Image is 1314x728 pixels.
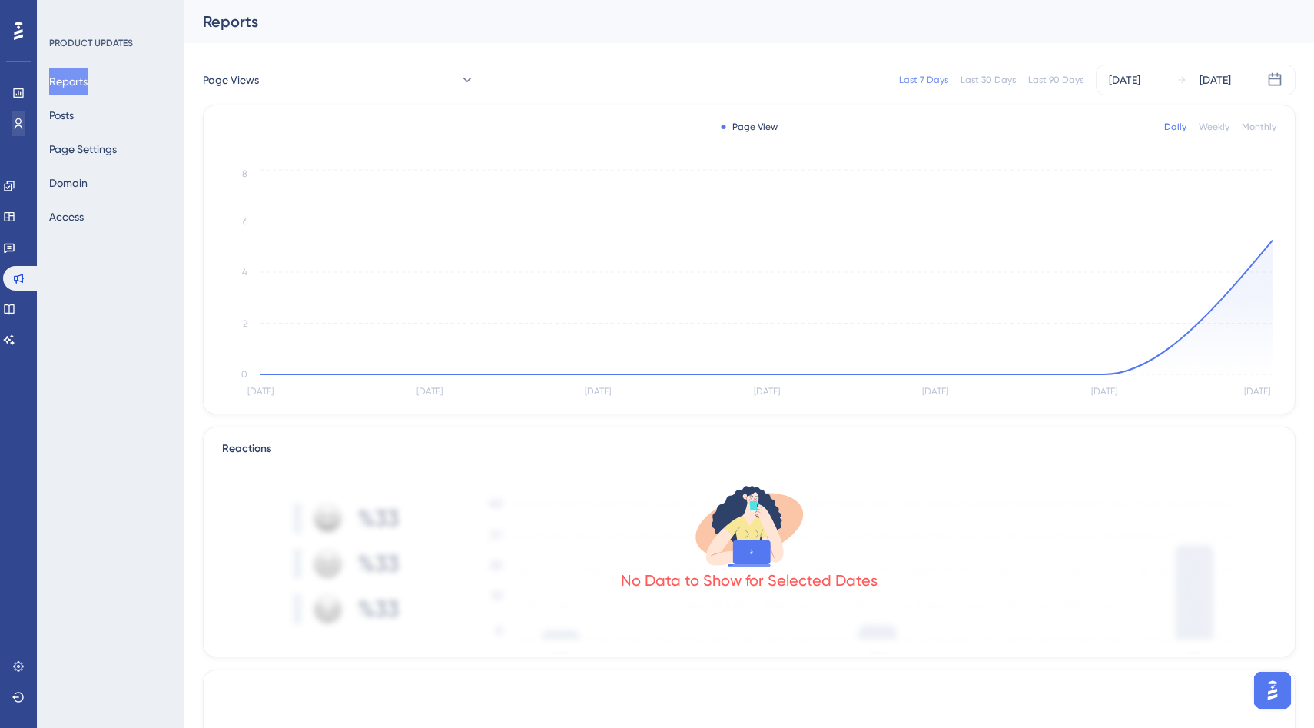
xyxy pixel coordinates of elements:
[203,65,475,95] button: Page Views
[922,386,948,397] tspan: [DATE]
[1028,74,1083,86] div: Last 90 Days
[49,203,84,231] button: Access
[1109,71,1140,89] div: [DATE]
[203,71,259,89] span: Page Views
[416,386,443,397] tspan: [DATE]
[203,11,1257,32] div: Reports
[1242,121,1276,133] div: Monthly
[49,68,88,95] button: Reports
[49,135,117,163] button: Page Settings
[899,74,948,86] div: Last 7 Days
[754,386,780,397] tspan: [DATE]
[722,121,778,133] div: Page View
[1199,121,1229,133] div: Weekly
[243,216,247,227] tspan: 6
[241,369,247,380] tspan: 0
[247,386,274,397] tspan: [DATE]
[1091,386,1117,397] tspan: [DATE]
[242,168,247,179] tspan: 8
[49,101,74,129] button: Posts
[1249,667,1296,713] iframe: UserGuiding AI Assistant Launcher
[961,74,1016,86] div: Last 30 Days
[1200,71,1231,89] div: [DATE]
[243,318,247,329] tspan: 2
[242,267,247,278] tspan: 4
[621,570,878,591] div: No Data to Show for Selected Dates
[1244,386,1270,397] tspan: [DATE]
[585,386,611,397] tspan: [DATE]
[1164,121,1186,133] div: Daily
[49,169,88,197] button: Domain
[49,37,133,49] div: PRODUCT UPDATES
[222,440,1276,458] div: Reactions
